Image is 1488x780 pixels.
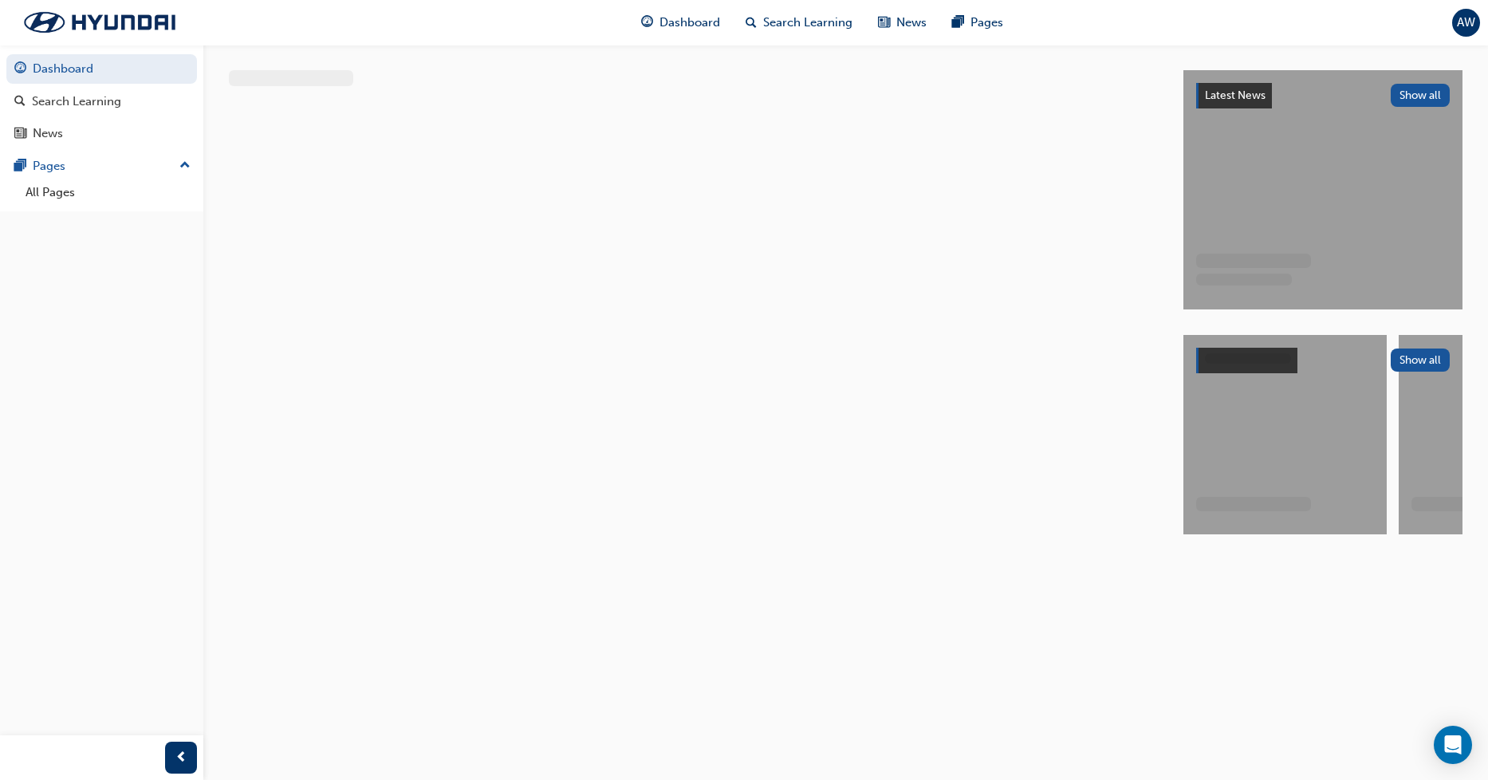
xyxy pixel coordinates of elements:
[6,152,197,181] button: Pages
[763,14,852,32] span: Search Learning
[896,14,927,32] span: News
[19,180,197,205] a: All Pages
[14,160,26,174] span: pages-icon
[628,6,733,39] a: guage-iconDashboard
[641,13,653,33] span: guage-icon
[1391,349,1451,372] button: Show all
[6,119,197,148] a: News
[865,6,939,39] a: news-iconNews
[6,51,197,152] button: DashboardSearch LearningNews
[1452,9,1480,37] button: AW
[14,127,26,141] span: news-icon
[952,13,964,33] span: pages-icon
[1391,84,1451,107] button: Show all
[659,14,720,32] span: Dashboard
[6,54,197,84] a: Dashboard
[1205,89,1266,102] span: Latest News
[14,62,26,77] span: guage-icon
[6,87,197,116] a: Search Learning
[746,13,757,33] span: search-icon
[8,6,191,39] img: Trak
[733,6,865,39] a: search-iconSearch Learning
[175,748,187,768] span: prev-icon
[1457,14,1475,32] span: AW
[179,156,191,176] span: up-icon
[1434,726,1472,764] div: Open Intercom Messenger
[1196,83,1450,108] a: Latest NewsShow all
[32,93,121,111] div: Search Learning
[33,124,63,143] div: News
[939,6,1016,39] a: pages-iconPages
[14,95,26,109] span: search-icon
[1196,348,1450,373] a: Show all
[33,157,65,175] div: Pages
[970,14,1003,32] span: Pages
[878,13,890,33] span: news-icon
